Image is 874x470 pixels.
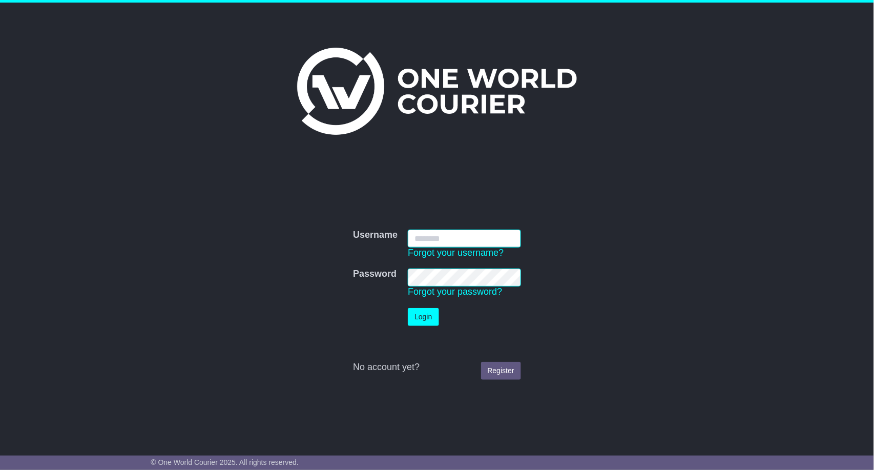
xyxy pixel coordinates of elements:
span: © One World Courier 2025. All rights reserved. [151,458,299,466]
a: Forgot your password? [408,287,502,297]
button: Login [408,308,439,326]
img: One World [297,48,577,135]
a: Register [481,362,521,380]
label: Password [353,269,397,280]
a: Forgot your username? [408,248,504,258]
label: Username [353,230,398,241]
div: No account yet? [353,362,521,373]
